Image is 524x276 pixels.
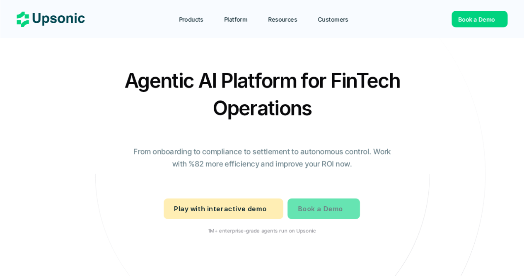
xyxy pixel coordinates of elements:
[117,66,407,122] h2: Agentic AI Platform for FinTech Operations
[174,203,266,215] p: Play with interactive demo
[298,203,343,215] p: Book a Demo
[208,228,316,234] p: 1M+ enterprise-grade agents run on Upsonic
[268,15,297,24] p: Resources
[318,15,349,24] p: Customers
[458,15,495,24] p: Book a Demo
[452,11,507,27] a: Book a Demo
[128,146,397,170] p: From onboarding to compliance to settlement to autonomous control. Work with %82 more efficiency ...
[174,12,217,27] a: Products
[164,198,283,219] a: Play with interactive demo
[179,15,203,24] p: Products
[288,198,360,219] a: Book a Demo
[224,15,247,24] p: Platform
